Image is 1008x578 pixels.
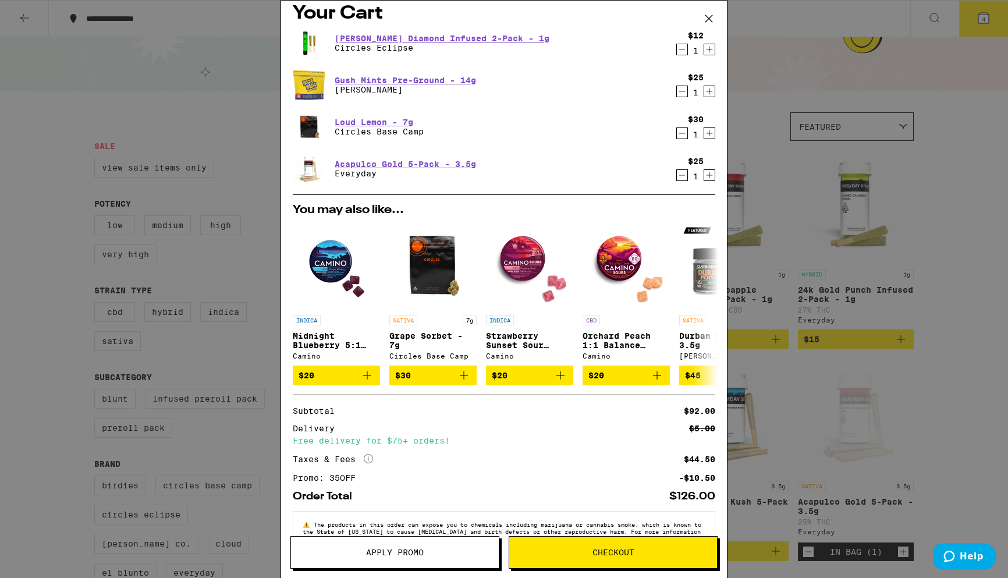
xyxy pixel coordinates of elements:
[509,536,718,569] button: Checkout
[933,543,996,572] iframe: Opens a widget where you can find more information
[395,371,411,380] span: $30
[679,315,707,325] p: SATIVA
[293,222,380,366] a: Open page for Midnight Blueberry 5:1 Sleep Gummies from Camino
[335,127,424,136] p: Circles Base Camp
[293,352,380,360] div: Camino
[303,521,314,528] span: ⚠️
[583,352,670,360] div: Camino
[335,159,476,169] a: Acapulco Gold 5-Pack - 3.5g
[293,27,325,59] img: Circles Eclipse - Runtz Diamond Infused 2-Pack - 1g
[583,366,670,385] button: Add to bag
[688,46,704,55] div: 1
[679,352,766,360] div: [PERSON_NAME] Co.
[335,43,549,52] p: Circles Eclipse
[335,85,476,94] p: [PERSON_NAME]
[303,521,701,542] span: The products in this order can expose you to chemicals including marijuana or cannabis smoke, whi...
[486,315,514,325] p: INDICA
[688,31,704,40] div: $12
[583,222,670,366] a: Open page for Orchard Peach 1:1 Balance Sours Gummies from Camino
[352,535,397,542] a: [DOMAIN_NAME]
[293,366,380,385] button: Add to bag
[704,44,715,55] button: Increment
[293,111,325,143] img: Circles Base Camp - Loud Lemon - 7g
[389,331,477,350] p: Grape Sorbet - 7g
[293,407,343,415] div: Subtotal
[293,437,715,445] div: Free delivery for $75+ orders!
[293,222,380,309] img: Camino - Midnight Blueberry 5:1 Sleep Gummies
[676,44,688,55] button: Decrement
[492,371,507,380] span: $20
[592,548,634,556] span: Checkout
[684,407,715,415] div: $92.00
[293,491,360,502] div: Order Total
[688,73,704,82] div: $25
[335,34,549,43] a: [PERSON_NAME] Diamond Infused 2-Pack - 1g
[293,1,715,27] h2: Your Cart
[486,331,573,350] p: Strawberry Sunset Sour Gummies
[583,315,600,325] p: CBD
[688,88,704,97] div: 1
[688,157,704,166] div: $25
[335,169,476,178] p: Everyday
[335,76,476,85] a: Gush Mints Pre-Ground - 14g
[293,454,373,464] div: Taxes & Fees
[389,222,477,309] img: Circles Base Camp - Grape Sorbet - 7g
[684,455,715,463] div: $44.50
[676,86,688,97] button: Decrement
[293,69,325,101] img: Yada Yada - Gush Mints Pre-Ground - 14g
[588,371,604,380] span: $20
[679,474,715,482] div: -$10.50
[293,153,325,185] img: Everyday - Acapulco Gold 5-Pack - 3.5g
[679,222,766,309] img: Claybourne Co. - Durban Poison - 3.5g
[389,315,417,325] p: SATIVA
[676,169,688,181] button: Decrement
[463,315,477,325] p: 7g
[293,204,715,216] h2: You may also like...
[583,222,670,309] img: Camino - Orchard Peach 1:1 Balance Sours Gummies
[290,536,499,569] button: Apply Promo
[669,491,715,502] div: $126.00
[389,352,477,360] div: Circles Base Camp
[679,331,766,350] p: Durban Poison - 3.5g
[685,371,701,380] span: $45
[389,366,477,385] button: Add to bag
[679,222,766,366] a: Open page for Durban Poison - 3.5g from Claybourne Co.
[486,352,573,360] div: Camino
[704,127,715,139] button: Increment
[676,127,688,139] button: Decrement
[335,118,424,127] a: Loud Lemon - 7g
[688,130,704,139] div: 1
[366,548,424,556] span: Apply Promo
[293,315,321,325] p: INDICA
[689,424,715,432] div: $5.00
[389,222,477,366] a: Open page for Grape Sorbet - 7g from Circles Base Camp
[299,371,314,380] span: $20
[293,424,343,432] div: Delivery
[688,115,704,124] div: $30
[486,366,573,385] button: Add to bag
[293,331,380,350] p: Midnight Blueberry 5:1 Sleep Gummies
[704,86,715,97] button: Increment
[486,222,573,309] img: Camino - Strawberry Sunset Sour Gummies
[688,172,704,181] div: 1
[583,331,670,350] p: Orchard Peach 1:1 Balance [PERSON_NAME] Gummies
[704,169,715,181] button: Increment
[486,222,573,366] a: Open page for Strawberry Sunset Sour Gummies from Camino
[293,474,364,482] div: Promo: 35OFF
[679,366,766,385] button: Add to bag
